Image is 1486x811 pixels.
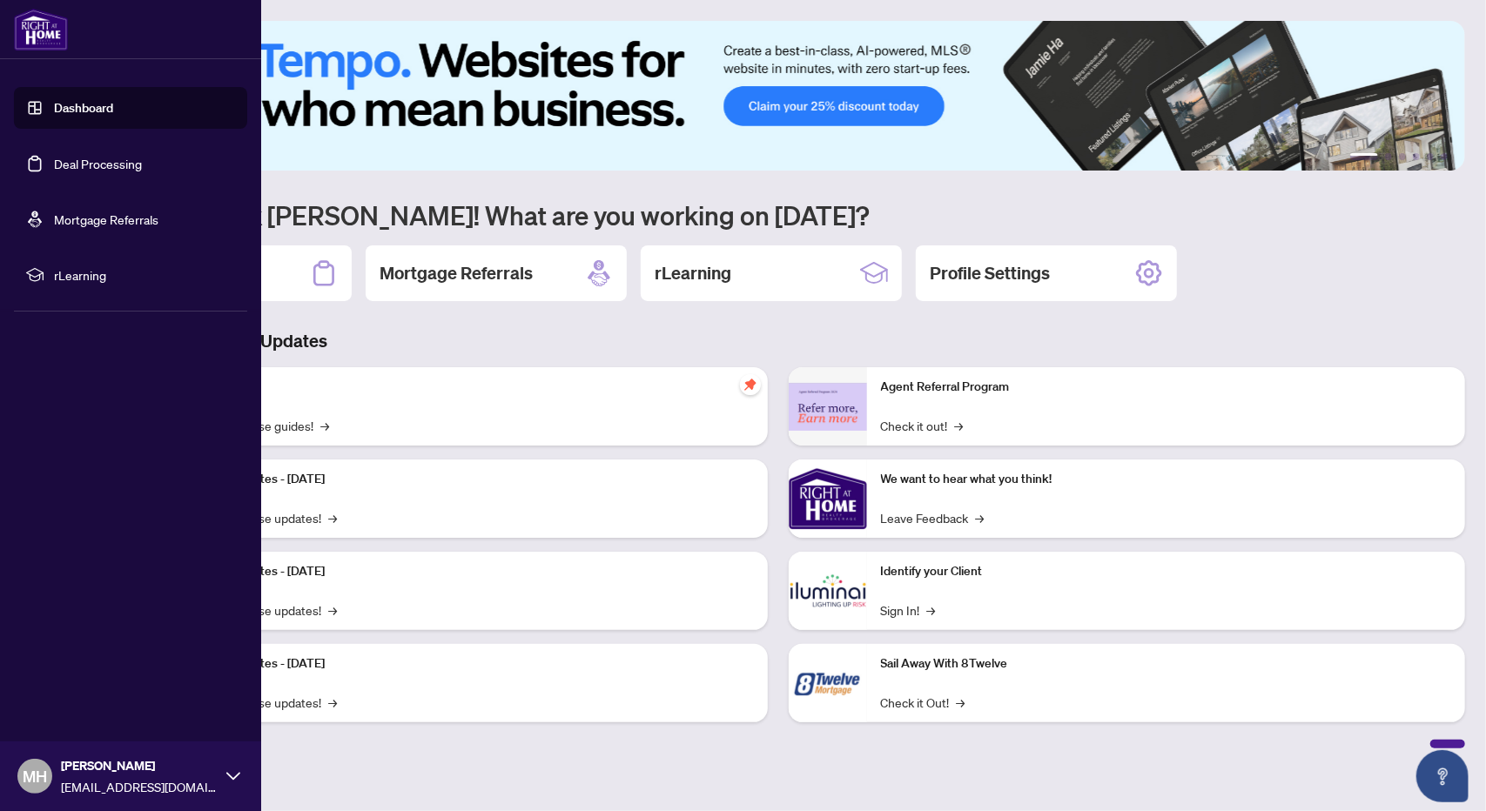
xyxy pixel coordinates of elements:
[54,265,235,285] span: rLearning
[881,693,965,712] a: Check it Out!→
[14,9,68,50] img: logo
[1441,153,1448,160] button: 6
[320,416,329,435] span: →
[1350,153,1378,160] button: 1
[740,374,761,395] span: pushpin
[91,198,1465,231] h1: Welcome back [PERSON_NAME]! What are you working on [DATE]?
[881,654,1452,674] p: Sail Away With 8Twelve
[881,562,1452,581] p: Identify your Client
[881,600,936,620] a: Sign In!→
[54,100,113,116] a: Dashboard
[54,211,158,227] a: Mortgage Referrals
[789,644,867,722] img: Sail Away With 8Twelve
[881,416,964,435] a: Check it out!→
[930,261,1050,285] h2: Profile Settings
[789,383,867,431] img: Agent Referral Program
[23,764,47,788] span: MH
[1413,153,1420,160] button: 4
[881,470,1452,489] p: We want to hear what you think!
[789,552,867,630] img: Identify your Client
[1427,153,1434,160] button: 5
[61,777,218,796] span: [EMAIL_ADDRESS][DOMAIN_NAME]
[976,508,985,527] span: →
[789,459,867,538] img: We want to hear what you think!
[61,756,218,775] span: [PERSON_NAME]
[957,693,965,712] span: →
[328,508,337,527] span: →
[328,600,337,620] span: →
[183,378,754,397] p: Self-Help
[655,261,731,285] h2: rLearning
[328,693,337,712] span: →
[1385,153,1392,160] button: 2
[380,261,533,285] h2: Mortgage Referrals
[183,470,754,489] p: Platform Updates - [DATE]
[881,508,985,527] a: Leave Feedback→
[54,156,142,171] a: Deal Processing
[927,600,936,620] span: →
[1416,750,1469,802] button: Open asap
[91,329,1465,353] h3: Brokerage & Industry Updates
[1399,153,1406,160] button: 3
[91,21,1465,171] img: Slide 0
[881,378,1452,397] p: Agent Referral Program
[183,654,754,674] p: Platform Updates - [DATE]
[955,416,964,435] span: →
[183,562,754,581] p: Platform Updates - [DATE]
